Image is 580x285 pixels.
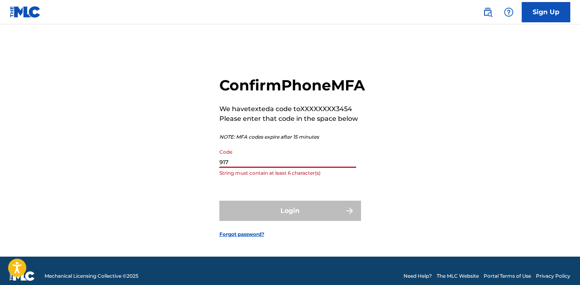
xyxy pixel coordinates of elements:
[45,272,138,280] span: Mechanical Licensing Collective © 2025
[484,272,531,280] a: Portal Terms of Use
[10,271,35,281] img: logo
[219,231,264,238] a: Forgot password?
[219,169,356,177] p: String must contain at least 6 character(s)
[219,133,365,141] p: NOTE: MFA codes expire after 15 minutes
[219,114,365,124] p: Please enter that code in the space below
[437,272,479,280] a: The MLC Website
[504,7,514,17] img: help
[501,4,517,20] div: Help
[219,104,365,114] p: We have texted a code to XXXXXXXX3454
[536,272,570,280] a: Privacy Policy
[522,2,570,22] a: Sign Up
[404,272,432,280] a: Need Help?
[10,6,41,18] img: MLC Logo
[480,4,496,20] a: Public Search
[219,76,365,94] h2: Confirm Phone MFA
[483,7,493,17] img: search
